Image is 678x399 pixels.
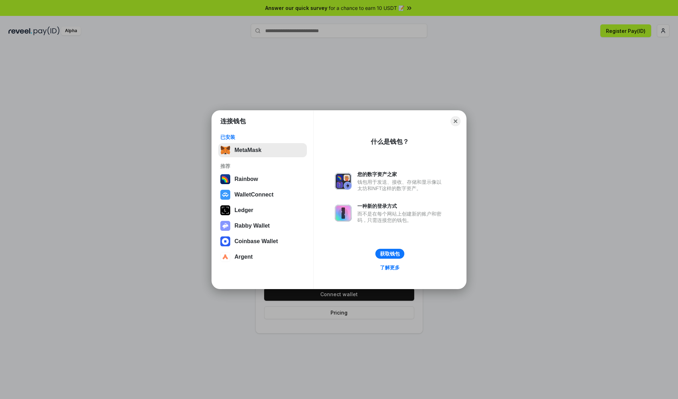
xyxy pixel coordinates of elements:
[234,207,253,213] div: Ledger
[451,116,460,126] button: Close
[380,264,400,271] div: 了解更多
[220,252,230,262] img: svg+xml,%3Csvg%20width%3D%2228%22%20height%3D%2228%22%20viewBox%3D%220%200%2028%2028%22%20fill%3D...
[234,238,278,245] div: Coinbase Wallet
[220,205,230,215] img: svg+xml,%3Csvg%20xmlns%3D%22http%3A%2F%2Fwww.w3.org%2F2000%2Fsvg%22%20width%3D%2228%22%20height%3...
[220,236,230,246] img: svg+xml,%3Csvg%20width%3D%2228%22%20height%3D%2228%22%20viewBox%3D%220%200%2028%2028%22%20fill%3D...
[220,221,230,231] img: svg+xml,%3Csvg%20xmlns%3D%22http%3A%2F%2Fwww.w3.org%2F2000%2Fsvg%22%20fill%3D%22none%22%20viewBox...
[376,263,404,272] a: 了解更多
[234,254,253,260] div: Argent
[218,203,307,217] button: Ledger
[220,190,230,200] img: svg+xml,%3Csvg%20width%3D%2228%22%20height%3D%2228%22%20viewBox%3D%220%200%2028%2028%22%20fill%3D...
[335,173,352,190] img: svg+xml,%3Csvg%20xmlns%3D%22http%3A%2F%2Fwww.w3.org%2F2000%2Fsvg%22%20fill%3D%22none%22%20viewBox...
[234,147,261,153] div: MetaMask
[357,211,445,223] div: 而不是在每个网站上创建新的账户和密码，只需连接您的钱包。
[220,117,246,125] h1: 连接钱包
[380,251,400,257] div: 获取钱包
[371,137,409,146] div: 什么是钱包？
[218,250,307,264] button: Argent
[234,176,258,182] div: Rainbow
[220,134,305,140] div: 已安装
[218,188,307,202] button: WalletConnect
[375,249,404,259] button: 获取钱包
[234,192,274,198] div: WalletConnect
[218,143,307,157] button: MetaMask
[335,205,352,222] img: svg+xml,%3Csvg%20xmlns%3D%22http%3A%2F%2Fwww.w3.org%2F2000%2Fsvg%22%20fill%3D%22none%22%20viewBox...
[357,179,445,192] div: 钱包用于发送、接收、存储和显示像以太坊和NFT这样的数字资产。
[218,219,307,233] button: Rabby Wallet
[220,174,230,184] img: svg+xml,%3Csvg%20width%3D%22120%22%20height%3D%22120%22%20viewBox%3D%220%200%20120%20120%22%20fil...
[234,223,270,229] div: Rabby Wallet
[220,145,230,155] img: svg+xml,%3Csvg%20fill%3D%22none%22%20height%3D%2233%22%20viewBox%3D%220%200%2035%2033%22%20width%...
[218,172,307,186] button: Rainbow
[218,234,307,248] button: Coinbase Wallet
[220,163,305,169] div: 推荐
[357,171,445,177] div: 您的数字资产之家
[357,203,445,209] div: 一种新的登录方式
